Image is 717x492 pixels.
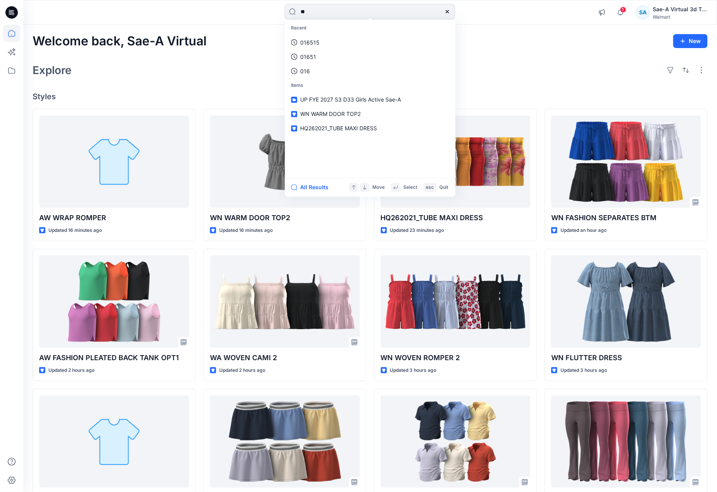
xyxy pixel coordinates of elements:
a: WRAPSHIRT [381,395,531,488]
a: HQ262021_TUBE MAXI DRESS [287,121,454,136]
p: WN WARM DOOR TOP2 [210,212,360,223]
a: WN FASHION SEPARATES BTM [551,116,701,208]
p: WN FASHION SEPARATES BTM [551,212,701,223]
p: Updated 2 hours ago [48,366,95,375]
a: AW WRAP ROMPER [39,116,189,208]
span: 1 [620,7,626,13]
a: HQ021644_Flare Legging [551,395,701,488]
p: Updated an hour ago [561,226,607,235]
a: WN WOVEN ROMPER 2 [381,255,531,348]
p: Updated 16 minutes ago [219,226,273,235]
p: esc [426,183,434,192]
p: AW FASHION PLEATED BACK TANK OPT1 [39,352,189,363]
p: Items [287,78,454,93]
a: WN WARM DOOR TOP2 [287,107,454,121]
span: WN WARM DOOR TOP2 [301,111,361,117]
h2: Welcome back, Sae-A Virtual [33,34,206,48]
p: Updated 16 minutes ago [48,226,102,235]
p: Select [404,183,418,192]
div: Walmart [653,14,707,20]
button: New [673,34,708,48]
p: WN WOVEN ROMPER 2 [381,352,531,363]
span: UP FYE 2027 S3 D33 Girls Active Sae-A [301,97,401,103]
a: HQ262021_TUBE MAXI DRESS [381,116,531,208]
p: Updated 2 hours ago [219,366,265,375]
h2: Explore [33,64,72,76]
a: WN WARM DOOR TOP2 [39,395,189,488]
a: 016515 [287,35,454,50]
a: AW FASHION PLEATED BACK TANK OPT1 [39,255,189,348]
div: SA [636,5,650,19]
a: 01651 [287,50,454,64]
p: Recent [287,21,454,35]
p: WA WOVEN CAMI 2 [210,352,360,363]
p: Updated 23 minutes ago [390,226,444,235]
p: WN FLUTTER DRESS [551,352,701,363]
div: Sae-A Virtual 3d Team [653,5,707,14]
p: HQ262021_TUBE MAXI DRESS [381,212,531,223]
a: WN FLUTTER DRESS [551,255,701,348]
p: 016515 [301,38,320,47]
a: WA WOVEN CAMI 2 [210,255,360,348]
p: Updated 3 hours ago [390,366,437,375]
button: All Results [291,183,334,192]
span: HQ262021_TUBE MAXI DRESS [301,125,377,132]
h4: Styles [33,92,708,101]
a: PIQUE SKORT [210,395,360,488]
p: 01651 [301,53,316,61]
p: 016 [301,67,310,75]
a: UP FYE 2027 S3 D33 Girls Active Sae-A [287,93,454,107]
a: WN WARM DOOR TOP2 [210,116,360,208]
p: AW WRAP ROMPER [39,212,189,223]
p: Move [373,183,385,192]
p: Updated 3 hours ago [561,366,607,375]
a: 016 [287,64,454,78]
p: Quit [440,183,449,192]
